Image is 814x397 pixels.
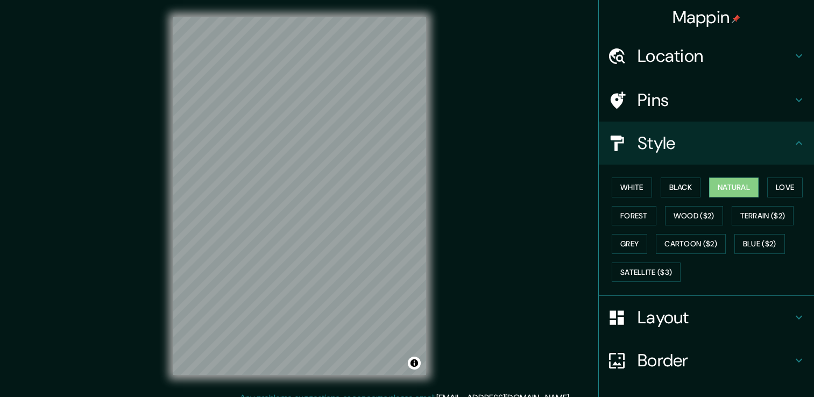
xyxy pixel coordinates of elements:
h4: Mappin [673,6,741,28]
button: Terrain ($2) [732,206,794,226]
h4: Pins [638,89,792,111]
button: Love [767,178,803,197]
button: Forest [612,206,656,226]
h4: Layout [638,307,792,328]
button: Toggle attribution [408,357,421,370]
h4: Border [638,350,792,371]
img: pin-icon.png [732,15,740,23]
canvas: Map [173,17,426,375]
div: Border [599,339,814,382]
div: Style [599,122,814,165]
button: Natural [709,178,759,197]
div: Layout [599,296,814,339]
button: White [612,178,652,197]
div: Pins [599,79,814,122]
h4: Style [638,132,792,154]
button: Black [661,178,701,197]
button: Satellite ($3) [612,263,681,282]
button: Blue ($2) [734,234,785,254]
button: Grey [612,234,647,254]
iframe: Help widget launcher [718,355,802,385]
button: Wood ($2) [665,206,723,226]
h4: Location [638,45,792,67]
div: Location [599,34,814,77]
button: Cartoon ($2) [656,234,726,254]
